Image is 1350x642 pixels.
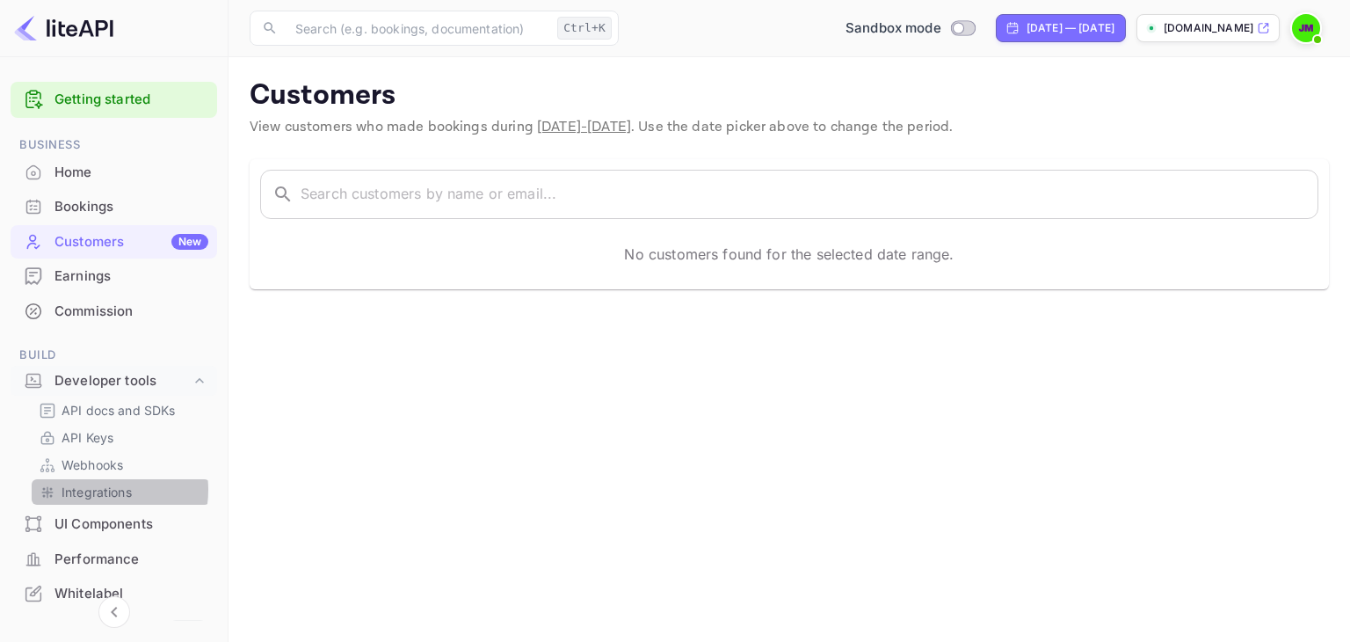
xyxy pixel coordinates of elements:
a: Bookings [11,190,217,223]
a: Integrations [39,483,203,501]
div: Home [54,163,208,183]
p: No customers found for the selected date range. [624,244,954,265]
a: Home [11,156,217,188]
p: API Keys [62,428,113,447]
input: Search (e.g. bookings, documentation) [285,11,550,46]
div: Earnings [54,266,208,287]
a: Performance [11,543,217,575]
a: Earnings [11,259,217,292]
div: Home [11,156,217,190]
div: Switch to Production mode [838,18,982,39]
div: Ctrl+K [557,17,612,40]
img: John-Paul McKay [1292,14,1320,42]
div: Bookings [54,197,208,217]
div: Earnings [11,259,217,294]
p: Integrations [62,483,132,501]
p: API docs and SDKs [62,401,176,419]
div: Commission [11,295,217,329]
span: Business [11,135,217,155]
p: [DOMAIN_NAME] [1164,20,1253,36]
div: CustomersNew [11,225,217,259]
div: Customers [54,232,208,252]
div: Performance [54,550,208,570]
div: Bookings [11,190,217,224]
div: Whitelabel [54,584,208,604]
input: Search customers by name or email... [301,170,1318,219]
div: New [171,234,208,250]
div: API docs and SDKs [32,398,210,423]
a: Webhooks [39,456,203,474]
div: UI Components [11,507,217,542]
div: UI Components [54,514,208,535]
div: Whitelabel [11,577,217,611]
span: [DATE] - [DATE] [537,118,631,136]
div: Webhooks [32,452,210,478]
span: Build [11,346,217,365]
a: API docs and SDKs [39,401,203,419]
a: Getting started [54,90,208,110]
div: Getting started [11,82,217,118]
div: Click to change the date range period [996,14,1126,42]
a: CustomersNew [11,225,217,258]
div: [DATE] — [DATE] [1027,20,1114,36]
p: Webhooks [62,456,123,474]
a: API Keys [39,428,203,447]
div: Performance [11,543,217,577]
div: API Keys [32,425,210,450]
div: Developer tools [11,366,217,397]
img: LiteAPI logo [14,14,113,42]
div: Developer tools [54,371,191,391]
span: Sandbox mode [846,18,941,39]
div: Integrations [32,479,210,505]
a: UI Components [11,507,217,540]
div: Commission [54,302,208,322]
button: Collapse navigation [98,596,130,628]
a: Commission [11,295,217,327]
span: View customers who made bookings during . Use the date picker above to change the period. [250,118,953,136]
p: Customers [250,78,1329,113]
a: Whitelabel [11,577,217,609]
